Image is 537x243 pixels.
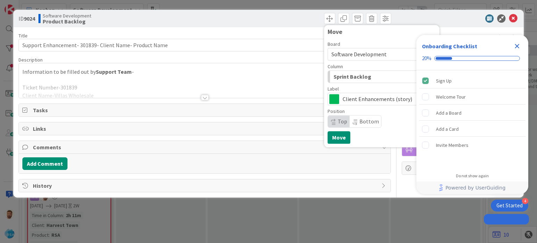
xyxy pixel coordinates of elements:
span: Tasks [33,106,378,114]
div: Welcome Tour is incomplete. [419,89,525,105]
span: Client Enhancements (story) [343,94,420,104]
div: Invite Members [436,141,468,149]
div: Add a Board is incomplete. [419,105,525,121]
span: Description [19,57,43,63]
button: Sprint Backlog [328,70,436,83]
span: Metrics [416,164,506,172]
div: Checklist Container [416,35,528,194]
span: Links [33,124,378,133]
label: Title [19,33,28,39]
span: Label [328,86,339,91]
div: Add a Board [436,109,461,117]
div: Checklist items [416,70,528,169]
strong: Support Team [96,68,132,75]
div: Move [328,28,436,35]
div: Welcome Tour [436,93,466,101]
div: Add a Card [436,125,459,133]
p: Information to be filled out by - [22,68,387,76]
span: Position [328,109,345,114]
b: 9024 [24,15,35,22]
a: Powered by UserGuiding [420,181,525,194]
span: Board [328,42,340,47]
span: Watchers [443,35,466,43]
span: History [33,181,378,190]
div: Sign Up is complete. [419,73,525,88]
div: Invite Members is incomplete. [419,137,525,153]
div: Open Get Started checklist, remaining modules: 4 [491,200,528,212]
input: type card name here... [19,39,391,51]
div: Checklist progress: 20% [422,55,523,62]
span: Top [338,118,347,125]
div: Footer [416,181,528,194]
div: Add a Card is incomplete. [419,121,525,137]
div: Do not show again [456,173,489,179]
span: Software Development [43,13,91,19]
div: Onboarding Checklist [422,42,477,50]
b: Product Backlog [43,19,91,24]
span: Column [328,64,343,69]
span: Comments [33,143,378,151]
span: ID [19,14,35,23]
div: Sign Up [436,77,452,85]
button: Add Comment [22,157,67,170]
button: Move [328,131,350,144]
span: Powered by UserGuiding [445,184,506,192]
span: Mirrors [416,145,506,154]
div: Get Started [496,202,523,209]
div: 4 [522,198,528,204]
div: 20% [422,55,431,62]
span: Sprint Backlog [334,72,371,81]
span: Software Development [331,51,387,58]
span: Bottom [359,118,379,125]
div: Close Checklist [511,41,523,52]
